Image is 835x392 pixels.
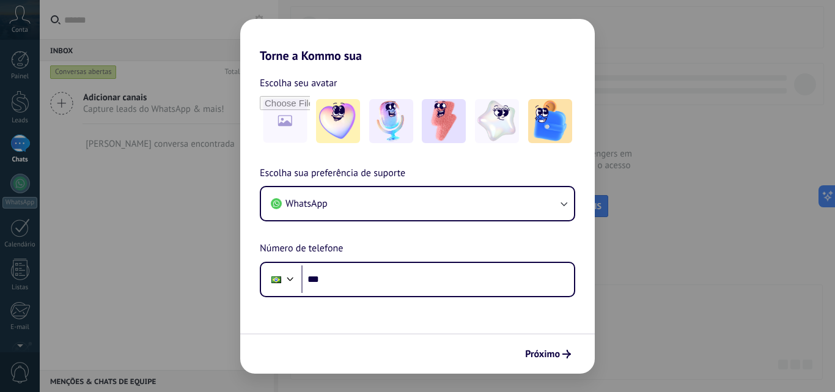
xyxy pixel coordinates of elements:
[260,166,405,182] span: Escolha sua preferência de suporte
[528,99,572,143] img: -5.jpeg
[285,198,328,210] span: WhatsApp
[240,19,595,63] h2: Torne a Kommo sua
[475,99,519,143] img: -4.jpeg
[261,187,574,220] button: WhatsApp
[316,99,360,143] img: -1.jpeg
[422,99,466,143] img: -3.jpeg
[260,241,343,257] span: Número de telefone
[520,344,576,364] button: Próximo
[369,99,413,143] img: -2.jpeg
[260,75,337,91] span: Escolha seu avatar
[525,350,560,358] span: Próximo
[265,267,288,292] div: Brazil: + 55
